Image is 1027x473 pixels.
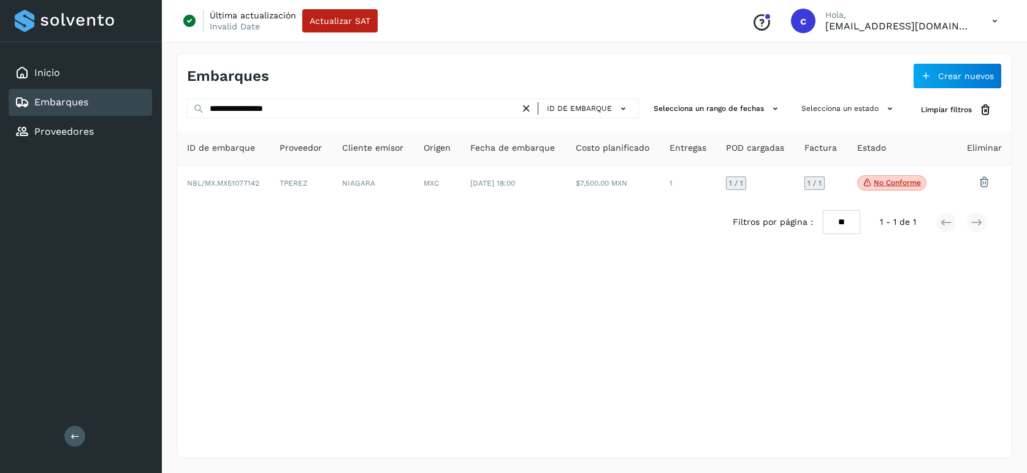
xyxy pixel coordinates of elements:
[938,72,994,80] span: Crear nuevos
[729,180,743,187] span: 1 / 1
[547,103,612,114] span: ID de embarque
[302,9,378,32] button: Actualizar SAT
[825,20,972,32] p: cavila@niagarawater.com
[880,216,916,229] span: 1 - 1 de 1
[913,63,1002,89] button: Crear nuevos
[967,142,1002,154] span: Eliminar
[424,142,451,154] span: Origen
[187,179,259,187] span: NBL/MX.MX51077142
[187,67,269,85] h4: Embarques
[921,104,972,115] span: Limpiar filtros
[566,165,660,201] td: $7,500.00 MXN
[807,180,822,187] span: 1 / 1
[34,96,88,108] a: Embarques
[857,142,886,154] span: Estado
[210,21,260,32] p: Invalid Date
[270,165,332,201] td: TPEREZ
[9,59,152,86] div: Inicio
[210,10,296,21] p: Última actualización
[796,99,901,119] button: Selecciona un estado
[332,165,414,201] td: NIAGARA
[543,100,633,118] button: ID de embarque
[660,165,717,201] td: 1
[649,99,787,119] button: Selecciona un rango de fechas
[825,10,972,20] p: Hola,
[726,142,784,154] span: POD cargadas
[470,142,555,154] span: Fecha de embarque
[310,17,370,25] span: Actualizar SAT
[342,142,403,154] span: Cliente emisor
[9,89,152,116] div: Embarques
[187,142,255,154] span: ID de embarque
[34,67,60,78] a: Inicio
[911,99,1002,121] button: Limpiar filtros
[280,142,322,154] span: Proveedor
[34,126,94,137] a: Proveedores
[576,142,649,154] span: Costo planificado
[670,142,706,154] span: Entregas
[874,178,921,187] p: No conforme
[804,142,837,154] span: Factura
[733,216,813,229] span: Filtros por página :
[414,165,461,201] td: MXC
[9,118,152,145] div: Proveedores
[470,179,515,187] span: [DATE] 18:00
